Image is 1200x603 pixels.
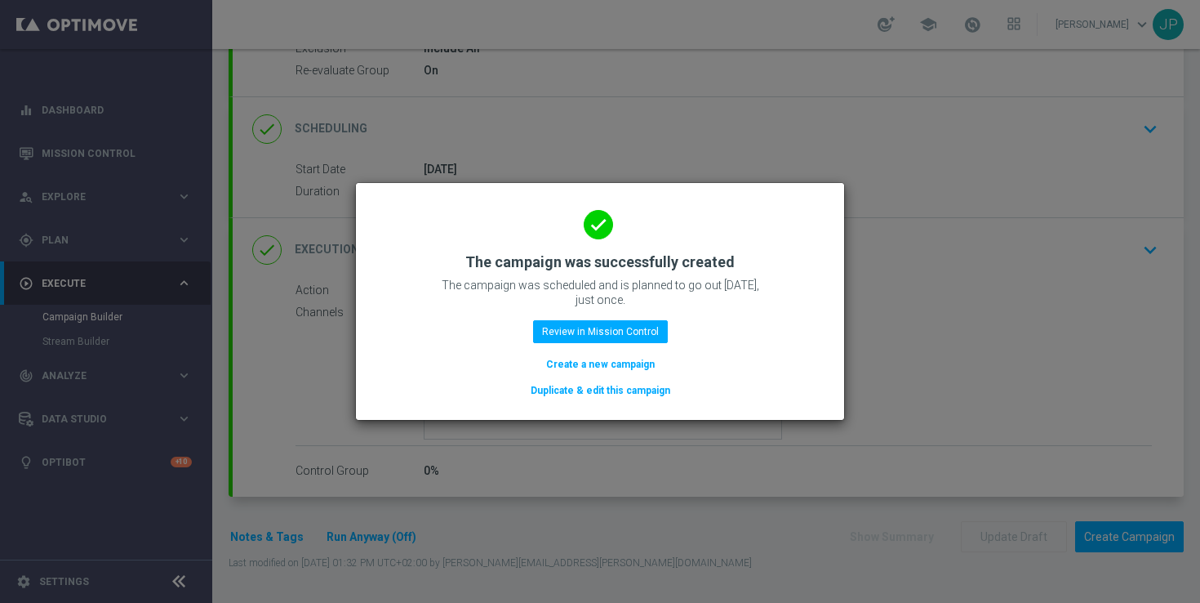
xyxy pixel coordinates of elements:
[437,278,763,307] p: The campaign was scheduled and is planned to go out [DATE], just once.
[533,320,668,343] button: Review in Mission Control
[529,382,672,400] button: Duplicate & edit this campaign
[465,252,735,272] h2: The campaign was successfully created
[584,210,613,239] i: done
[544,355,656,373] button: Create a new campaign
